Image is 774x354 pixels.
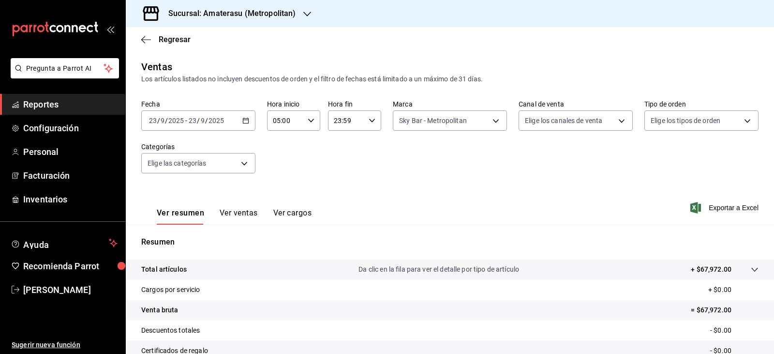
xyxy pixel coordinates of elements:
span: Ayuda [23,237,105,249]
p: + $0.00 [708,285,759,295]
button: Ver resumen [157,208,204,225]
div: navigation tabs [157,208,312,225]
label: Categorías [141,143,255,150]
button: Ver cargos [273,208,312,225]
p: Descuentos totales [141,325,200,336]
label: Canal de venta [519,101,633,108]
span: Sugerir nueva función [12,340,118,350]
span: Reportes [23,98,118,111]
p: Resumen [141,236,759,248]
div: Ventas [141,60,172,74]
p: Da clic en la fila para ver el detalle por tipo de artículo [358,264,519,275]
span: / [157,117,160,124]
label: Marca [393,101,507,108]
p: + $67,972.00 [691,264,731,275]
p: Venta bruta [141,305,178,315]
span: Sky Bar - Metropolitan [399,116,467,125]
div: Los artículos listados no incluyen descuentos de orden y el filtro de fechas está limitado a un m... [141,74,759,84]
label: Hora inicio [267,101,320,108]
button: Ver ventas [220,208,258,225]
label: Fecha [141,101,255,108]
a: Pregunta a Parrot AI [7,70,119,80]
span: Elige los canales de venta [525,116,602,125]
p: Cargos por servicio [141,285,200,295]
button: open_drawer_menu [106,25,114,33]
span: - [185,117,187,124]
span: Facturación [23,169,118,182]
p: - $0.00 [710,325,759,336]
label: Tipo de orden [644,101,759,108]
span: Regresar [159,35,191,44]
span: Recomienda Parrot [23,260,118,273]
button: Exportar a Excel [692,202,759,214]
input: -- [188,117,197,124]
button: Regresar [141,35,191,44]
span: Pregunta a Parrot AI [26,63,104,74]
input: ---- [168,117,184,124]
input: -- [200,117,205,124]
label: Hora fin [328,101,381,108]
h3: Sucursal: Amaterasu (Metropolitan) [161,8,296,19]
span: / [165,117,168,124]
button: Pregunta a Parrot AI [11,58,119,78]
span: Personal [23,145,118,158]
span: [PERSON_NAME] [23,283,118,296]
span: / [205,117,208,124]
span: Configuración [23,122,118,135]
input: ---- [208,117,224,124]
span: Inventarios [23,193,118,206]
p: Total artículos [141,264,187,275]
span: / [197,117,200,124]
span: Elige los tipos de orden [651,116,720,125]
input: -- [149,117,157,124]
p: = $67,972.00 [691,305,759,315]
input: -- [160,117,165,124]
span: Elige las categorías [148,158,207,168]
